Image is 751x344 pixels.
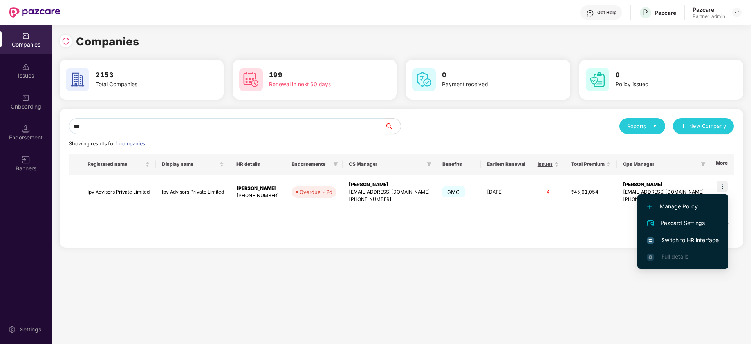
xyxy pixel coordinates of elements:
th: Registered name [81,154,156,175]
span: filter [333,162,338,167]
div: Get Help [597,9,616,16]
span: filter [699,159,707,169]
div: Pazcare [655,9,676,16]
span: plus [681,123,686,130]
div: Renewal in next 60 days [269,80,368,89]
button: plusNew Company [673,118,734,134]
img: New Pazcare Logo [9,7,60,18]
img: svg+xml;base64,PHN2ZyB4bWxucz0iaHR0cDovL3d3dy53My5vcmcvMjAwMC9zdmciIHdpZHRoPSI2MCIgaGVpZ2h0PSI2MC... [412,68,436,91]
img: svg+xml;base64,PHN2ZyBpZD0iSXNzdWVzX2Rpc2FibGVkIiB4bWxucz0iaHR0cDovL3d3dy53My5vcmcvMjAwMC9zdmciIH... [22,63,30,71]
span: filter [427,162,431,167]
th: HR details [230,154,285,175]
img: svg+xml;base64,PHN2ZyB4bWxucz0iaHR0cDovL3d3dy53My5vcmcvMjAwMC9zdmciIHdpZHRoPSI2MCIgaGVpZ2h0PSI2MC... [239,68,263,91]
span: CS Manager [349,161,424,167]
div: [PERSON_NAME] [623,181,704,188]
span: New Company [689,122,726,130]
span: Display name [162,161,218,167]
div: ₹45,61,054 [571,188,610,196]
th: More [709,154,734,175]
img: svg+xml;base64,PHN2ZyB4bWxucz0iaHR0cDovL3d3dy53My5vcmcvMjAwMC9zdmciIHdpZHRoPSI2MCIgaGVpZ2h0PSI2MC... [586,68,609,91]
img: svg+xml;base64,PHN2ZyBpZD0iRHJvcGRvd24tMzJ4MzIiIHhtbG5zPSJodHRwOi8vd3d3LnczLm9yZy8yMDAwL3N2ZyIgd2... [734,9,740,16]
td: Ipv Advisors Private Limited [156,175,230,210]
span: Showing results for [69,141,146,147]
h3: 199 [269,70,368,80]
div: [PHONE_NUMBER] [236,192,279,199]
img: svg+xml;base64,PHN2ZyB3aWR0aD0iMTYiIGhlaWdodD0iMTYiIHZpZXdCb3g9IjAgMCAxNiAxNiIgZmlsbD0ibm9uZSIgeG... [22,156,30,164]
span: Pazcard Settings [647,219,719,228]
img: svg+xml;base64,PHN2ZyB3aWR0aD0iMjAiIGhlaWdodD0iMjAiIHZpZXdCb3g9IjAgMCAyMCAyMCIgZmlsbD0ibm9uZSIgeG... [22,94,30,102]
img: svg+xml;base64,PHN2ZyB4bWxucz0iaHR0cDovL3d3dy53My5vcmcvMjAwMC9zdmciIHdpZHRoPSI2MCIgaGVpZ2h0PSI2MC... [66,68,89,91]
h3: 0 [616,70,714,80]
div: 4 [538,188,559,196]
span: Issues [538,161,553,167]
div: [PHONE_NUMBER] [623,196,704,203]
button: search [385,118,401,134]
div: Payment received [442,80,541,89]
div: Policy issued [616,80,714,89]
span: Registered name [88,161,144,167]
img: svg+xml;base64,PHN2ZyB4bWxucz0iaHR0cDovL3d3dy53My5vcmcvMjAwMC9zdmciIHdpZHRoPSIxNiIgaGVpZ2h0PSIxNi... [647,237,654,244]
span: filter [425,159,433,169]
th: Earliest Renewal [481,154,531,175]
img: svg+xml;base64,PHN2ZyB4bWxucz0iaHR0cDovL3d3dy53My5vcmcvMjAwMC9zdmciIHdpZHRoPSIxNi4zNjMiIGhlaWdodD... [647,254,654,260]
span: GMC [442,186,465,197]
img: svg+xml;base64,PHN2ZyB4bWxucz0iaHR0cDovL3d3dy53My5vcmcvMjAwMC9zdmciIHdpZHRoPSIxMi4yMDEiIGhlaWdodD... [647,205,652,209]
img: icon [717,181,728,192]
span: search [385,123,401,129]
th: Issues [531,154,565,175]
img: svg+xml;base64,PHN2ZyB4bWxucz0iaHR0cDovL3d3dy53My5vcmcvMjAwMC9zdmciIHdpZHRoPSIyNCIgaGVpZ2h0PSIyNC... [646,219,655,228]
div: Partner_admin [693,13,725,20]
span: Total Premium [571,161,605,167]
img: svg+xml;base64,PHN2ZyBpZD0iQ29tcGFuaWVzIiB4bWxucz0iaHR0cDovL3d3dy53My5vcmcvMjAwMC9zdmciIHdpZHRoPS... [22,32,30,40]
span: filter [332,159,339,169]
div: [PHONE_NUMBER] [349,196,430,203]
div: Overdue - 2d [300,188,332,196]
div: Settings [18,326,43,333]
td: [DATE] [481,175,531,210]
img: svg+xml;base64,PHN2ZyBpZD0iSGVscC0zMngzMiIgeG1sbnM9Imh0dHA6Ly93d3cudzMub3JnLzIwMDAvc3ZnIiB3aWR0aD... [586,9,594,17]
div: Pazcare [693,6,725,13]
span: Full details [661,253,688,260]
span: caret-down [652,123,657,129]
div: [EMAIL_ADDRESS][DOMAIN_NAME] [623,188,704,196]
th: Display name [156,154,230,175]
span: Endorsements [292,161,330,167]
span: Switch to HR interface [647,236,719,244]
img: svg+xml;base64,PHN2ZyBpZD0iUmVsb2FkLTMyeDMyIiB4bWxucz0iaHR0cDovL3d3dy53My5vcmcvMjAwMC9zdmciIHdpZH... [62,37,70,45]
th: Total Premium [565,154,617,175]
img: svg+xml;base64,PHN2ZyB3aWR0aD0iMTQuNSIgaGVpZ2h0PSIxNC41IiB2aWV3Qm94PSIwIDAgMTYgMTYiIGZpbGw9Im5vbm... [22,125,30,133]
span: Ops Manager [623,161,698,167]
span: Manage Policy [647,202,719,211]
div: Reports [627,122,657,130]
th: Benefits [436,154,481,175]
h1: Companies [76,33,139,50]
span: P [643,8,648,17]
div: Total Companies [96,80,194,89]
h3: 0 [442,70,541,80]
div: [EMAIL_ADDRESS][DOMAIN_NAME] [349,188,430,196]
span: 1 companies. [115,141,146,147]
img: svg+xml;base64,PHN2ZyBpZD0iU2V0dGluZy0yMHgyMCIgeG1sbnM9Imh0dHA6Ly93d3cudzMub3JnLzIwMDAvc3ZnIiB3aW... [8,326,16,333]
div: [PERSON_NAME] [349,181,430,188]
div: [PERSON_NAME] [236,185,279,192]
td: Ipv Advisors Private Limited [81,175,156,210]
span: filter [701,162,706,167]
h3: 2153 [96,70,194,80]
